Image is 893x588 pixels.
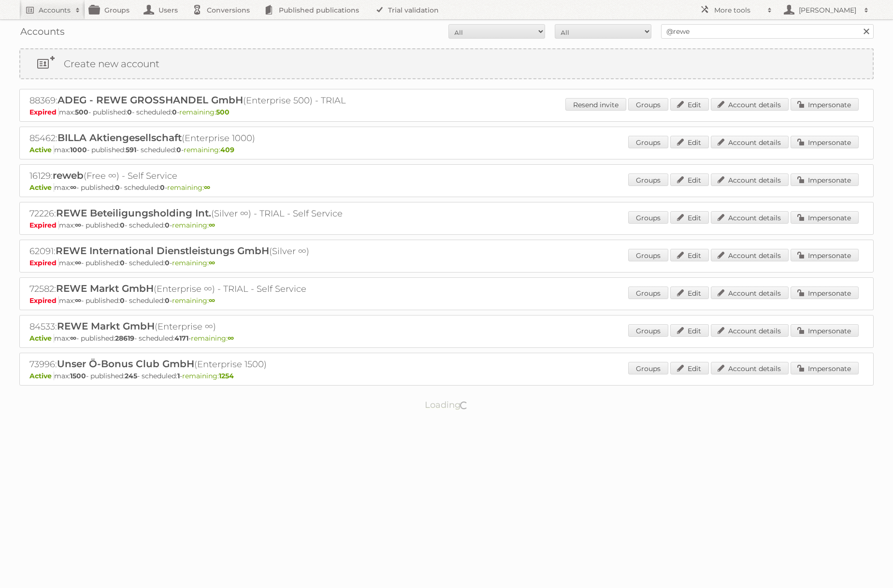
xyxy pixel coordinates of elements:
a: Groups [628,211,668,224]
span: REWE International Dienstleistungs GmbH [56,245,269,257]
strong: 1254 [219,372,234,380]
p: max: - published: - scheduled: - [29,334,864,343]
span: REWE Markt GmbH [56,283,154,294]
span: remaining: [191,334,234,343]
h2: 84533: (Enterprise ∞) [29,320,368,333]
a: Impersonate [791,136,859,148]
strong: 0 [165,296,170,305]
h2: 72226: (Silver ∞) - TRIAL - Self Service [29,207,368,220]
a: Account details [711,287,789,299]
p: max: - published: - scheduled: - [29,145,864,154]
a: Edit [670,249,709,261]
strong: 409 [220,145,234,154]
a: Edit [670,362,709,374]
h2: 73996: (Enterprise 1500) [29,358,368,371]
a: Resend invite [565,98,626,111]
a: Account details [711,98,789,111]
strong: 0 [172,108,177,116]
strong: 0 [176,145,181,154]
strong: ∞ [75,296,81,305]
span: BILLA Aktiengesellschaft [58,132,182,143]
p: max: - published: - scheduled: - [29,296,864,305]
strong: 0 [120,296,125,305]
a: Impersonate [791,324,859,337]
span: Expired [29,258,59,267]
a: Account details [711,136,789,148]
strong: 1500 [70,372,86,380]
strong: 1 [177,372,180,380]
a: Groups [628,362,668,374]
a: Groups [628,287,668,299]
h2: Accounts [39,5,71,15]
h2: More tools [714,5,763,15]
strong: 1000 [70,145,87,154]
h2: 16129: (Free ∞) - Self Service [29,170,368,182]
strong: ∞ [228,334,234,343]
a: Impersonate [791,287,859,299]
strong: 28619 [115,334,134,343]
a: Edit [670,211,709,224]
a: Account details [711,211,789,224]
a: Edit [670,173,709,186]
h2: 62091: (Silver ∞) [29,245,368,258]
strong: 0 [165,221,170,229]
span: remaining: [172,258,215,267]
p: max: - published: - scheduled: - [29,183,864,192]
a: Account details [711,249,789,261]
a: Account details [711,324,789,337]
h2: [PERSON_NAME] [796,5,859,15]
span: REWE Markt GmbH [57,320,155,332]
h2: 88369: (Enterprise 500) - TRIAL [29,94,368,107]
span: remaining: [184,145,234,154]
strong: 0 [160,183,165,192]
strong: 4171 [174,334,188,343]
a: Groups [628,136,668,148]
a: Account details [711,362,789,374]
a: Impersonate [791,173,859,186]
p: max: - published: - scheduled: - [29,108,864,116]
span: remaining: [172,221,215,229]
strong: 0 [120,258,125,267]
span: Unser Ö-Bonus Club GmbH [57,358,194,370]
a: Impersonate [791,211,859,224]
a: Edit [670,324,709,337]
strong: ∞ [209,221,215,229]
span: Active [29,183,54,192]
a: Create new account [20,49,873,78]
strong: 0 [127,108,132,116]
a: Impersonate [791,98,859,111]
a: Groups [628,173,668,186]
span: Expired [29,221,59,229]
p: max: - published: - scheduled: - [29,258,864,267]
strong: ∞ [209,258,215,267]
span: Expired [29,108,59,116]
strong: 0 [115,183,120,192]
a: Groups [628,249,668,261]
a: Edit [670,287,709,299]
span: reweb [53,170,84,181]
span: remaining: [167,183,210,192]
p: max: - published: - scheduled: - [29,372,864,380]
strong: ∞ [75,221,81,229]
a: Impersonate [791,362,859,374]
strong: 0 [120,221,125,229]
strong: 245 [125,372,137,380]
span: remaining: [179,108,230,116]
strong: ∞ [70,334,76,343]
strong: 0 [165,258,170,267]
p: Loading [394,395,499,415]
a: Groups [628,324,668,337]
a: Edit [670,136,709,148]
strong: ∞ [204,183,210,192]
strong: 500 [75,108,88,116]
a: Account details [711,173,789,186]
p: max: - published: - scheduled: - [29,221,864,229]
a: Groups [628,98,668,111]
a: Impersonate [791,249,859,261]
span: REWE Beteiligungsholding Int. [56,207,211,219]
h2: 85462: (Enterprise 1000) [29,132,368,144]
span: Active [29,334,54,343]
h2: 72582: (Enterprise ∞) - TRIAL - Self Service [29,283,368,295]
span: ADEG - REWE GROSSHANDEL GmbH [58,94,243,106]
span: Active [29,372,54,380]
